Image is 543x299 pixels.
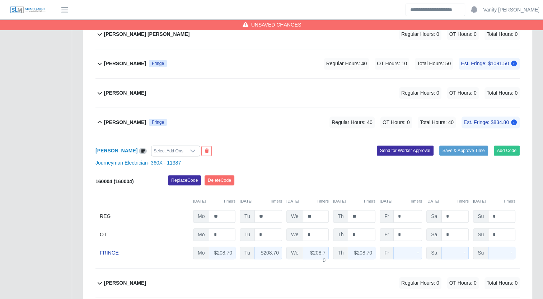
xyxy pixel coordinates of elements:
[193,247,209,259] span: Mo
[473,210,488,223] span: Su
[510,250,512,256] span: -
[406,4,465,16] input: Search
[193,198,235,204] div: [DATE]
[457,198,469,204] button: Timers
[399,277,441,289] span: Regular Hours: 0
[439,146,488,156] button: Save & Approve Time
[426,210,442,223] span: Sa
[473,247,488,259] span: Su
[503,198,515,204] button: Timers
[473,228,488,241] span: Su
[462,117,520,128] span: Est. Fringe: $834.80
[95,179,134,184] b: 160004 (160004)
[310,250,326,263] span: $208.70
[95,108,520,137] button: [PERSON_NAME] Fringe Regular Hours: 40 OT Hours: 0 Total Hours: 40 Est. Fringe: $834.80
[380,210,394,223] span: Fr
[464,250,465,256] span: -
[10,6,46,14] img: SLM Logo
[286,247,303,259] span: We
[95,160,181,166] a: Journeyman Electrician- 360X - 11387
[380,247,394,259] span: Fr
[377,146,434,156] button: Send for Worker Approval
[104,89,146,97] b: [PERSON_NAME]
[333,210,348,223] span: Th
[380,198,422,204] div: [DATE]
[485,277,520,289] span: Total Hours: 0
[399,28,441,40] span: Regular Hours: 0
[240,198,282,204] div: [DATE]
[485,28,520,40] span: Total Hours: 0
[152,119,164,125] span: Fringe
[473,198,515,204] div: [DATE]
[485,87,520,99] span: Total Hours: 0
[240,228,255,241] span: Tu
[333,228,348,241] span: Th
[95,148,137,153] a: [PERSON_NAME]
[286,228,303,241] span: We
[223,198,235,204] button: Timers
[104,119,146,126] b: [PERSON_NAME]
[168,175,201,185] button: ReplaceCode
[104,30,190,38] b: [PERSON_NAME] [PERSON_NAME]
[354,250,372,256] span: $208.70
[193,228,209,241] span: Mo
[251,21,301,28] span: Unsaved Changes
[447,28,479,40] span: OT Hours: 0
[149,60,167,67] div: Prevailing Wage (Fringe Eligible)
[329,117,375,128] span: Regular Hours: 40
[317,198,329,204] button: Timers
[494,146,520,156] button: Add Code
[240,247,255,259] span: Tu
[418,117,456,128] span: Total Hours: 40
[104,279,146,287] b: [PERSON_NAME]
[100,210,189,223] div: REG
[100,249,119,257] span: FRINGE
[104,60,146,67] b: [PERSON_NAME]
[380,228,394,241] span: Fr
[193,210,209,223] span: Mo
[426,198,469,204] div: [DATE]
[152,61,164,66] span: Fringe
[95,49,520,78] button: [PERSON_NAME] Fringe Regular Hours: 40 OT Hours: 10 Total Hours: 50 Est. Fringe: $1091.50
[95,20,520,49] button: [PERSON_NAME] [PERSON_NAME] Regular Hours: 0 OT Hours: 0 Total Hours: 0
[240,210,255,223] span: Tu
[100,228,189,241] div: OT
[399,87,441,99] span: Regular Hours: 0
[149,119,167,126] div: Prevailing Wage (Fringe Eligible)
[447,87,479,99] span: OT Hours: 0
[324,58,369,70] span: Regular Hours: 40
[426,228,442,241] span: Sa
[201,146,212,156] button: End Worker & Remove from the Timesheet
[375,58,409,70] span: OT Hours: 10
[415,58,453,70] span: Total Hours: 50
[417,250,419,256] span: -
[261,250,279,256] span: $208.70
[151,146,186,156] div: Select Add Ons
[380,117,412,128] span: OT Hours: 0
[214,250,232,256] span: $208.70
[410,198,422,204] button: Timers
[286,210,303,223] span: We
[95,269,520,298] button: [PERSON_NAME] Regular Hours: 0 OT Hours: 0 Total Hours: 0
[333,198,375,204] div: [DATE]
[483,6,539,14] a: Vanity [PERSON_NAME]
[426,247,442,259] span: Sa
[286,198,329,204] div: [DATE]
[459,58,520,70] span: Est. Fringe: $1091.50
[447,277,479,289] span: OT Hours: 0
[139,148,147,153] a: View/Edit Notes
[95,79,520,108] button: [PERSON_NAME] Regular Hours: 0 OT Hours: 0 Total Hours: 0
[333,247,348,259] span: Th
[270,198,282,204] button: Timers
[363,198,375,204] button: Timers
[205,175,234,185] button: DeleteCode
